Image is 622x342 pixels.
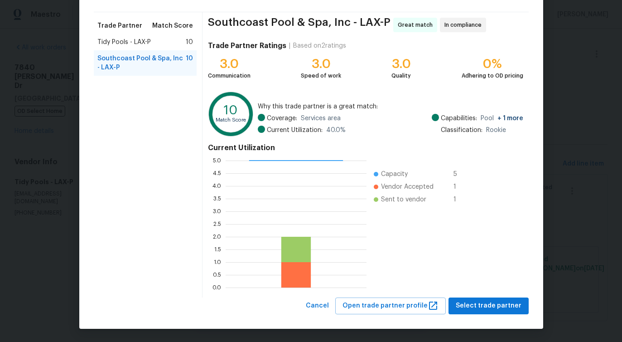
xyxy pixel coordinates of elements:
span: Why this trade partner is a great match: [258,102,523,111]
span: Current Utilization: [267,126,323,135]
text: 4.5 [213,171,221,176]
span: Pool [481,114,523,123]
span: Open trade partner profile [342,300,439,312]
span: Vendor Accepted [381,182,434,191]
span: Tidy Pools - LAX-P [97,38,151,47]
span: Southcoast Pool & Spa, Inc - LAX-P [208,18,391,32]
text: 5.0 [213,158,221,163]
span: Match Score [152,21,193,30]
div: | [286,41,293,50]
span: 40.0 % [326,126,346,135]
text: 1.0 [214,259,221,265]
text: 3.5 [213,196,221,201]
button: Cancel [302,298,333,314]
div: Speed of work [301,71,341,80]
div: 3.0 [208,59,251,68]
span: 10 [186,54,193,72]
span: Select trade partner [456,300,521,312]
span: Great match [398,20,436,29]
div: Based on 2 ratings [293,41,346,50]
span: Rookie [486,126,506,135]
span: Trade Partner [97,21,142,30]
text: 0.0 [212,285,221,290]
button: Open trade partner profile [335,298,446,314]
text: 2.5 [213,221,221,227]
span: Cancel [306,300,329,312]
text: 10 [224,104,238,117]
h4: Current Utilization [208,143,523,152]
span: Capacity [381,170,408,179]
text: 0.5 [213,272,221,278]
span: + 1 more [497,115,523,122]
span: Sent to vendor [381,195,426,204]
span: Classification: [441,126,482,135]
span: 1 [453,182,468,191]
div: Quality [391,71,411,80]
span: Southcoast Pool & Spa, Inc - LAX-P [97,54,186,72]
span: 1 [453,195,468,204]
div: Communication [208,71,251,80]
text: Match Score [216,117,246,122]
div: 3.0 [301,59,341,68]
span: 5 [453,170,468,179]
div: Adhering to OD pricing [462,71,523,80]
text: 2.0 [213,234,221,239]
text: 3.0 [213,209,221,214]
span: Services area [301,114,341,123]
span: Capabilities: [441,114,477,123]
div: 0% [462,59,523,68]
button: Select trade partner [448,298,529,314]
h4: Trade Partner Ratings [208,41,286,50]
span: In compliance [444,20,485,29]
span: 10 [186,38,193,47]
div: 3.0 [391,59,411,68]
text: 4.0 [212,183,221,189]
text: 1.5 [214,247,221,252]
span: Coverage: [267,114,297,123]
